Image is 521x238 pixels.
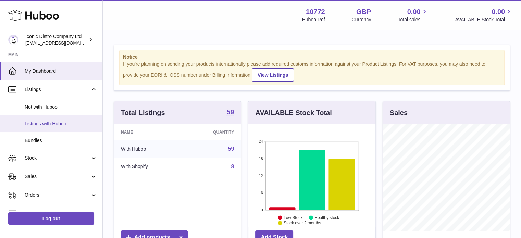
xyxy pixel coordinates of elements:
[25,173,90,180] span: Sales
[255,108,332,117] h3: AVAILABLE Stock Total
[398,16,428,23] span: Total sales
[123,61,501,82] div: If you're planning on sending your products internationally please add required customs informati...
[356,7,371,16] strong: GBP
[25,68,97,74] span: My Dashboard
[314,215,339,220] text: Healthy stock
[398,7,428,23] a: 0.00 Total sales
[8,212,94,225] a: Log out
[390,108,408,117] h3: Sales
[455,16,513,23] span: AVAILABLE Stock Total
[25,192,90,198] span: Orders
[183,124,241,140] th: Quantity
[25,104,97,110] span: Not with Huboo
[114,158,183,176] td: With Shopify
[25,137,97,144] span: Bundles
[226,109,234,115] strong: 59
[352,16,371,23] div: Currency
[407,7,421,16] span: 0.00
[25,40,101,46] span: [EMAIL_ADDRESS][DOMAIN_NAME]
[492,7,505,16] span: 0.00
[284,221,321,225] text: Stock over 2 months
[302,16,325,23] div: Huboo Ref
[455,7,513,23] a: 0.00 AVAILABLE Stock Total
[25,155,90,161] span: Stock
[25,210,97,217] span: Usage
[114,124,183,140] th: Name
[259,156,263,161] text: 18
[114,140,183,158] td: With Huboo
[123,54,501,60] strong: Notice
[259,174,263,178] text: 12
[25,86,90,93] span: Listings
[284,215,303,220] text: Low Stock
[259,139,263,143] text: 24
[261,208,263,212] text: 0
[228,146,234,152] a: 59
[25,33,87,46] div: Iconic Distro Company Ltd
[8,35,18,45] img: internalAdmin-10772@internal.huboo.com
[252,68,294,82] a: View Listings
[231,164,234,170] a: 8
[121,108,165,117] h3: Total Listings
[226,109,234,117] a: 59
[25,121,97,127] span: Listings with Huboo
[306,7,325,16] strong: 10772
[261,191,263,195] text: 6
